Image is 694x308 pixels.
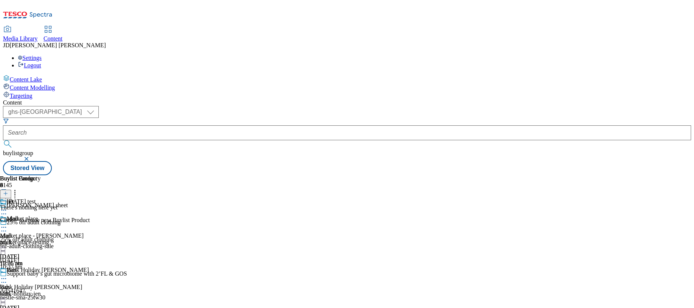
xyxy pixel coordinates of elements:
[3,83,691,91] a: Content Modelling
[10,84,55,91] span: Content Modelling
[3,35,38,42] span: Media Library
[3,26,38,42] a: Media Library
[10,93,32,99] span: Targeting
[44,26,63,42] a: Content
[3,75,691,83] a: Content Lake
[7,270,127,277] div: Support baby’s gut microbiome with 2’FL & GOS
[3,118,9,124] svg: Search Filters
[18,55,42,61] a: Settings
[3,150,33,156] span: buylistgroup
[3,91,691,99] a: Targeting
[10,42,106,48] span: [PERSON_NAME] [PERSON_NAME]
[18,62,41,68] a: Logout
[7,267,17,273] div: kids
[3,161,52,175] button: Stored View
[3,99,691,106] div: Content
[44,35,63,42] span: Content
[3,125,691,140] input: Search
[7,267,89,273] div: Bank Holiday [PERSON_NAME]
[3,42,10,48] span: JD
[10,76,42,83] span: Content Lake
